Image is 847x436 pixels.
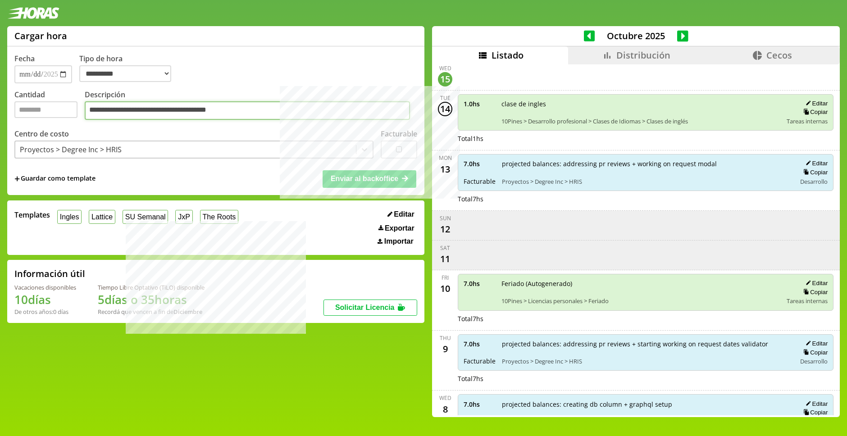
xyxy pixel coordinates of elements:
[85,101,410,120] textarea: Descripción
[175,210,192,224] button: JxP
[385,210,417,219] button: Editar
[502,340,790,348] span: projected balances: addressing pr reviews + starting working on request dates validator
[438,72,452,86] div: 15
[14,174,96,184] span: +Guardar como template
[384,237,414,245] span: Importar
[173,308,202,316] b: Diciembre
[14,30,67,42] h1: Cargar hora
[464,340,496,348] span: 7.0 hs
[14,291,76,308] h1: 10 días
[801,108,828,116] button: Copiar
[438,102,452,116] div: 14
[803,100,828,107] button: Editar
[442,274,449,282] div: Fri
[501,279,780,288] span: Feriado (Autogenerado)
[85,90,417,123] label: Descripción
[57,210,82,224] button: Ingles
[501,117,780,125] span: 10Pines > Desarrollo profesional > Clases de Idiomas > Clases de inglés
[464,159,496,168] span: 7.0 hs
[438,162,452,176] div: 13
[98,291,205,308] h1: 5 días o 35 horas
[14,90,85,123] label: Cantidad
[394,210,414,218] span: Editar
[464,279,495,288] span: 7.0 hs
[801,168,828,176] button: Copiar
[14,210,50,220] span: Templates
[616,49,670,61] span: Distribución
[440,244,450,252] div: Sat
[464,177,496,186] span: Facturable
[440,334,451,342] div: Thu
[803,340,828,347] button: Editar
[766,49,792,61] span: Cecos
[787,297,828,305] span: Tareas internas
[323,170,416,187] button: Enviar al backoffice
[501,297,780,305] span: 10Pines > Licencias personales > Feriado
[801,288,828,296] button: Copiar
[14,129,69,139] label: Centro de costo
[438,342,452,356] div: 9
[803,159,828,167] button: Editar
[7,7,59,19] img: logotipo
[502,159,790,168] span: projected balances: addressing pr reviews + working on request modal
[439,394,451,402] div: Wed
[123,210,168,224] button: SU Semanal
[98,308,205,316] div: Recordá que vencen a fin de
[787,117,828,125] span: Tareas internas
[502,357,790,365] span: Proyectos > Degree Inc > HRIS
[492,49,524,61] span: Listado
[98,283,205,291] div: Tiempo Libre Optativo (TiLO) disponible
[464,400,496,409] span: 7.0 hs
[79,65,171,82] select: Tipo de hora
[14,101,77,118] input: Cantidad
[438,222,452,236] div: 12
[14,308,76,316] div: De otros años: 0 días
[502,177,790,186] span: Proyectos > Degree Inc > HRIS
[14,283,76,291] div: Vacaciones disponibles
[439,64,451,72] div: Wed
[501,100,780,108] span: clase de ingles
[335,304,395,311] span: Solicitar Licencia
[440,214,451,222] div: Sun
[376,224,417,233] button: Exportar
[79,54,178,83] label: Tipo de hora
[458,314,833,323] div: Total 7 hs
[14,54,35,64] label: Fecha
[323,300,417,316] button: Solicitar Licencia
[381,129,417,139] label: Facturable
[14,174,20,184] span: +
[440,94,451,102] div: Tue
[89,210,115,224] button: Lattice
[458,374,833,383] div: Total 7 hs
[803,279,828,287] button: Editar
[464,100,495,108] span: 1.0 hs
[385,224,414,232] span: Exportar
[502,400,790,409] span: projected balances: creating db column + graphql setup
[14,268,85,280] h2: Información útil
[458,134,833,143] div: Total 1 hs
[595,30,677,42] span: Octubre 2025
[20,145,122,154] div: Proyectos > Degree Inc > HRIS
[801,349,828,356] button: Copiar
[800,177,828,186] span: Desarrollo
[432,64,840,416] div: scrollable content
[464,357,496,365] span: Facturable
[438,402,452,416] div: 8
[438,252,452,266] div: 11
[458,195,833,203] div: Total 7 hs
[439,154,452,162] div: Mon
[200,210,238,224] button: The Roots
[331,175,398,182] span: Enviar al backoffice
[438,282,452,296] div: 10
[801,409,828,416] button: Copiar
[800,357,828,365] span: Desarrollo
[803,400,828,408] button: Editar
